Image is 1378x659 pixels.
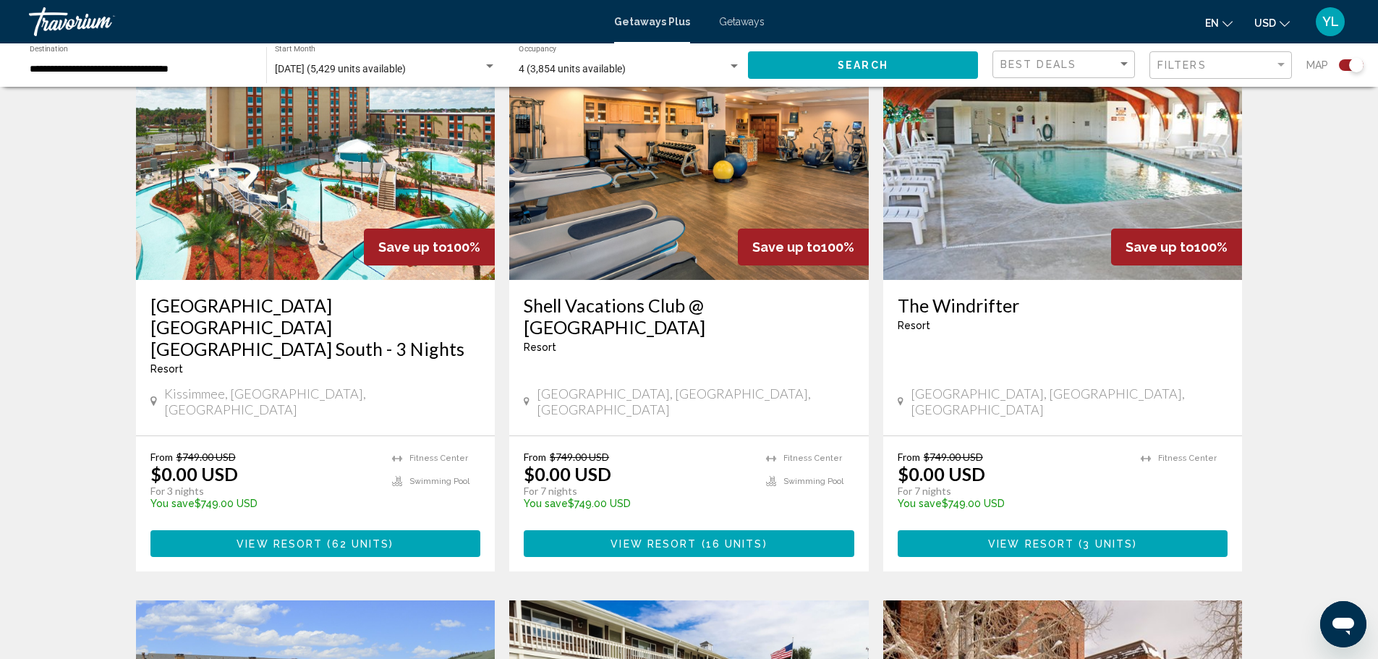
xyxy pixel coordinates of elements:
a: Getaways [719,16,765,27]
iframe: Button to launch messaging window [1320,601,1366,647]
span: [GEOGRAPHIC_DATA], [GEOGRAPHIC_DATA], [GEOGRAPHIC_DATA] [911,386,1228,417]
p: $749.00 USD [898,498,1127,509]
img: RGF1E01X.jpg [136,48,496,280]
p: For 3 nights [150,485,378,498]
span: $749.00 USD [550,451,609,463]
span: $749.00 USD [924,451,983,463]
p: $749.00 USD [524,498,752,509]
span: $749.00 USD [176,451,236,463]
a: [GEOGRAPHIC_DATA] [GEOGRAPHIC_DATA] [GEOGRAPHIC_DATA] South - 3 Nights [150,294,481,360]
span: From [524,451,546,463]
span: Save up to [378,239,447,255]
span: [DATE] (5,429 units available) [275,63,406,75]
span: YL [1322,14,1339,29]
span: From [150,451,173,463]
span: Save up to [1126,239,1194,255]
button: User Menu [1311,7,1349,37]
span: View Resort [611,538,697,550]
span: Kissimmee, [GEOGRAPHIC_DATA], [GEOGRAPHIC_DATA] [164,386,480,417]
span: Fitness Center [783,454,842,463]
span: Fitness Center [1158,454,1217,463]
img: 5446O01X.jpg [509,48,869,280]
span: ( ) [697,538,767,550]
div: 100% [364,229,495,265]
button: View Resort(3 units) [898,530,1228,557]
span: Resort [524,341,556,353]
mat-select: Sort by [1000,59,1131,71]
p: For 7 nights [898,485,1127,498]
span: ( ) [1074,538,1137,550]
span: [GEOGRAPHIC_DATA], [GEOGRAPHIC_DATA], [GEOGRAPHIC_DATA] [537,386,854,417]
p: $0.00 USD [898,463,985,485]
img: 0047I01L.jpg [883,48,1243,280]
p: $749.00 USD [150,498,378,509]
p: $0.00 USD [150,463,238,485]
span: en [1205,17,1219,29]
span: Map [1306,55,1328,75]
p: $0.00 USD [524,463,611,485]
span: 4 (3,854 units available) [519,63,626,75]
span: USD [1254,17,1276,29]
span: 16 units [706,538,763,550]
div: 100% [738,229,869,265]
span: Swimming Pool [409,477,469,486]
button: View Resort(62 units) [150,530,481,557]
button: Search [748,51,978,78]
span: From [898,451,920,463]
span: 3 units [1083,538,1133,550]
span: Resort [898,320,930,331]
button: Change currency [1254,12,1290,33]
button: Change language [1205,12,1233,33]
span: 62 units [332,538,390,550]
span: Resort [150,363,183,375]
span: Fitness Center [409,454,468,463]
span: Filters [1157,59,1207,71]
span: You save [150,498,195,509]
span: View Resort [988,538,1074,550]
a: Travorium [29,7,600,36]
span: You save [898,498,942,509]
button: Filter [1149,51,1292,80]
button: View Resort(16 units) [524,530,854,557]
span: View Resort [237,538,323,550]
p: For 7 nights [524,485,752,498]
span: ( ) [323,538,394,550]
a: Shell Vacations Club @ [GEOGRAPHIC_DATA] [524,294,854,338]
span: Save up to [752,239,821,255]
span: Swimming Pool [783,477,843,486]
span: Search [838,60,888,72]
span: You save [524,498,568,509]
span: Best Deals [1000,59,1076,70]
a: Getaways Plus [614,16,690,27]
a: The Windrifter [898,294,1228,316]
div: 100% [1111,229,1242,265]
